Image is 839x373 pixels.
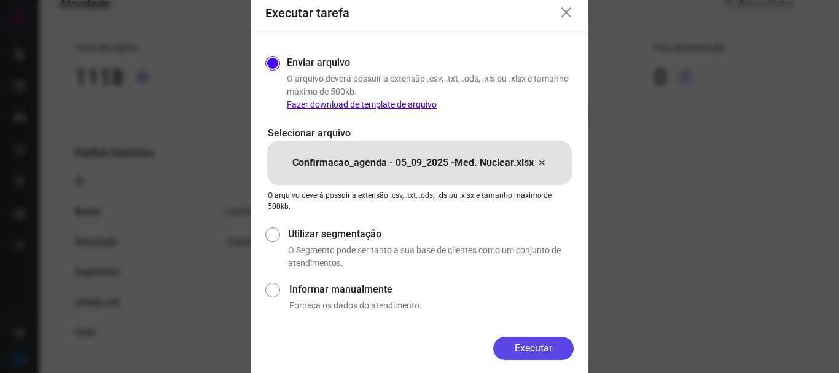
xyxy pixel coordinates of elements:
label: Utilizar segmentação [288,227,574,241]
p: Selecionar arquivo [268,126,571,141]
button: Executar [493,337,574,360]
a: Fazer download de template de arquivo [287,100,437,109]
p: O arquivo deverá possuir a extensão .csv, .txt, .ods, .xls ou .xlsx e tamanho máximo de 500kb. [268,190,571,212]
label: Informar manualmente [289,282,574,297]
p: Forneça os dados do atendimento. [289,299,574,312]
p: O Segmento pode ser tanto a sua base de clientes como um conjunto de atendimentos. [288,244,574,270]
h3: Executar tarefa [265,6,349,20]
p: Confirmacao_agenda - 05_09_2025 -Med. Nuclear.xlsx [292,155,534,170]
p: O arquivo deverá possuir a extensão .csv, .txt, .ods, .xls ou .xlsx e tamanho máximo de 500kb. [287,73,574,111]
label: Enviar arquivo [287,55,350,70]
